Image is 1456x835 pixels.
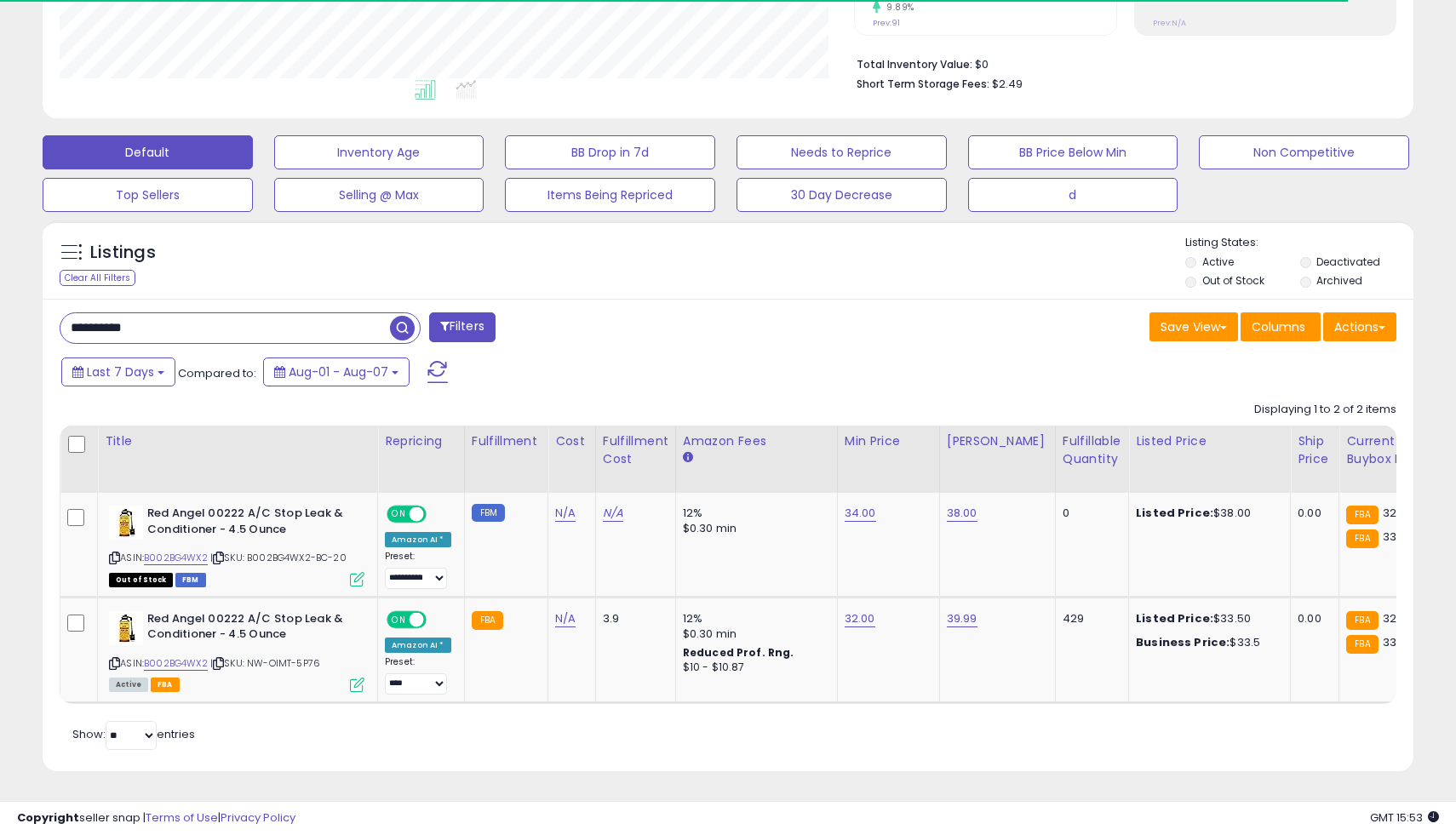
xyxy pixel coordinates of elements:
div: Min Price [845,432,932,450]
div: 429 [1063,611,1115,626]
div: Fulfillment Cost [603,432,668,468]
b: Red Angel 00222 A/C Stop Leak & Conditioner - 4.5 Ounce [147,506,354,541]
h5: Listings [90,241,156,265]
a: 32.00 [845,610,875,627]
div: [PERSON_NAME] [947,432,1048,450]
small: FBA [472,611,503,630]
button: Last 7 Days [61,357,175,386]
div: $33.5 [1136,635,1277,650]
span: ON [388,507,410,522]
small: Amazon Fees. [683,450,693,466]
div: Cost [555,432,588,450]
span: ON [388,612,410,626]
a: Privacy Policy [221,809,295,826]
a: 39.99 [947,610,977,627]
button: Columns [1241,312,1321,341]
a: 34.00 [845,505,876,522]
div: Preset: [385,656,451,695]
img: 41bpF-DuYqL._SL40_.jpg [109,611,143,645]
small: 9.89% [880,1,914,14]
label: Archived [1316,273,1362,288]
span: | SKU: B002BG4WX2-BC-20 [210,551,347,564]
div: ASIN: [109,611,364,690]
div: ASIN: [109,506,364,585]
small: FBA [1346,611,1378,630]
span: | SKU: NW-OIMT-5P76 [210,656,320,670]
img: 41bpF-DuYqL._SL40_.jpg [109,506,143,540]
span: OFF [424,612,451,626]
div: 3.9 [603,611,662,626]
div: 0.00 [1298,506,1326,521]
p: Listing States: [1185,235,1413,251]
button: Actions [1323,312,1396,341]
b: Reduced Prof. Rng. [683,645,794,660]
span: All listings currently available for purchase on Amazon [109,678,148,692]
span: Compared to: [178,365,256,381]
div: 0 [1063,506,1115,521]
a: B002BG4WX2 [144,551,208,565]
button: Top Sellers [43,178,253,212]
b: Red Angel 00222 A/C Stop Leak & Conditioner - 4.5 Ounce [147,611,354,647]
button: Filters [429,312,496,342]
small: Prev: 91 [873,18,900,28]
span: OFF [424,507,451,522]
label: Deactivated [1316,255,1380,269]
button: Items Being Repriced [505,178,715,212]
a: 38.00 [947,505,977,522]
small: FBA [1346,635,1378,654]
label: Out of Stock [1202,273,1264,288]
span: 33.5 [1383,634,1407,650]
div: $10 - $10.87 [683,661,824,675]
div: Amazon Fees [683,432,830,450]
div: $38.00 [1136,506,1277,521]
div: Current Buybox Price [1346,432,1434,468]
small: Prev: N/A [1153,18,1186,28]
b: Listed Price: [1136,610,1213,626]
span: Aug-01 - Aug-07 [289,363,388,380]
span: Show: entries [72,726,195,742]
b: Total Inventory Value: [857,57,972,71]
span: Last 7 Days [87,363,154,380]
span: $2.49 [992,76,1023,92]
span: 32.09 [1383,610,1413,626]
div: Amazon AI * [385,638,451,653]
a: N/A [555,505,576,522]
div: Preset: [385,551,451,589]
div: Fulfillment [472,432,541,450]
button: Needs to Reprice [737,135,947,169]
button: d [968,178,1178,212]
a: N/A [555,610,576,627]
div: Fulfillable Quantity [1063,432,1121,468]
span: Columns [1252,318,1305,335]
div: Repricing [385,432,457,450]
div: Listed Price [1136,432,1283,450]
span: 32.09 [1383,505,1413,521]
button: BB Price Below Min [968,135,1178,169]
strong: Copyright [17,809,79,826]
div: 12% [683,611,824,626]
div: 0.00 [1298,611,1326,626]
div: seller snap | | [17,810,295,826]
button: BB Drop in 7d [505,135,715,169]
small: FBA [1346,529,1378,548]
a: N/A [603,505,623,522]
button: Inventory Age [274,135,484,169]
div: $0.30 min [683,521,824,536]
span: FBA [151,678,180,692]
button: Aug-01 - Aug-07 [263,357,410,386]
div: 12% [683,506,824,521]
span: 2025-08-15 15:53 GMT [1370,809,1439,826]
button: Save View [1149,312,1238,341]
div: Title [105,432,370,450]
div: Ship Price [1298,432,1332,468]
span: All listings that are currently out of stock and unavailable for purchase on Amazon [109,573,173,587]
div: Displaying 1 to 2 of 2 items [1254,402,1396,418]
b: Business Price: [1136,634,1230,650]
button: 30 Day Decrease [737,178,947,212]
span: FBM [175,573,206,587]
div: Clear All Filters [60,270,135,286]
li: $0 [857,53,1384,73]
b: Listed Price: [1136,505,1213,521]
b: Short Term Storage Fees: [857,77,989,91]
small: FBM [472,504,505,522]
